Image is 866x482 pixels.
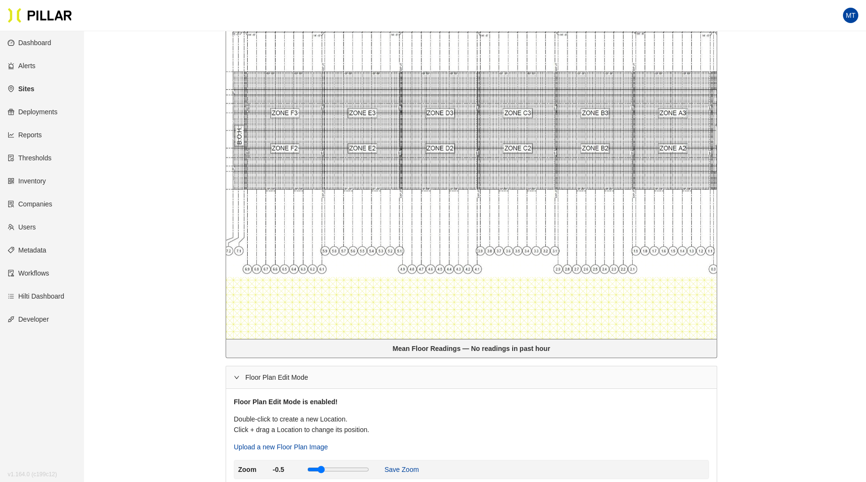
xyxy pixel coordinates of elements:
p: Double-click to create a new Location. Click + drag a Location to change its position. [234,414,709,435]
span: Floor Plan Edit Mode is enabled! [234,398,337,406]
label: Zoom [238,465,269,475]
a: teamUsers [8,223,36,231]
img: Pillar Technologies [8,8,72,23]
span: Upload a new Floor Plan Image [234,443,328,451]
span: MT [846,8,855,23]
a: solutionCompanies [8,200,52,208]
span: right [234,374,240,380]
a: tagMetadata [8,246,46,254]
a: barsHilti Dashboard [8,292,64,300]
a: apiDeveloper [8,315,49,323]
a: auditWorkflows [8,269,49,277]
a: qrcodeInventory [8,177,46,185]
a: giftDeployments [8,108,58,116]
span: -0.5 [273,464,303,475]
a: environmentSites [8,85,34,93]
a: dashboardDashboard [8,39,51,47]
div: rightFloor Plan Edit Mode [226,366,717,388]
a: exceptionThresholds [8,154,51,162]
span: Save Zoom [385,464,419,475]
a: line-chartReports [8,131,42,139]
a: alertAlerts [8,62,36,70]
div: Mean Floor Readings — No readings in past hour [230,343,713,354]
